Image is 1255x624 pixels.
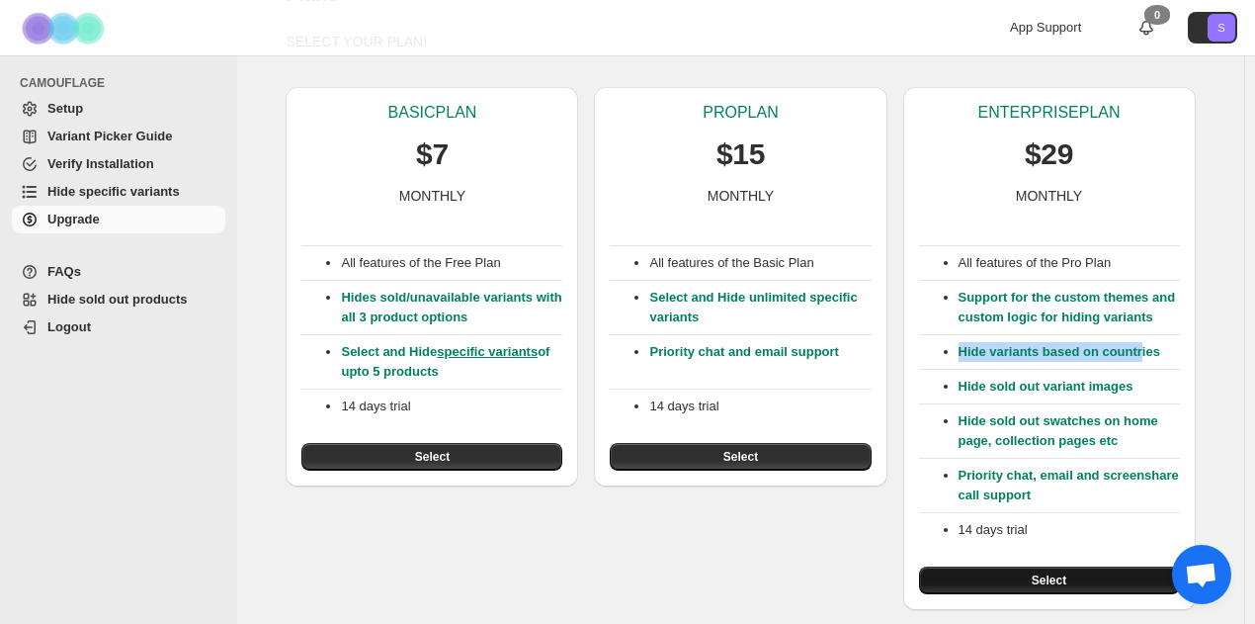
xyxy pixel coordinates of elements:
span: Hide specific variants [47,184,180,199]
p: Select and Hide of upto 5 products [341,342,562,382]
span: FAQs [47,264,81,279]
p: Select and Hide unlimited specific variants [649,288,871,327]
span: App Support [1010,20,1081,35]
span: CAMOUFLAGE [20,75,227,91]
span: Variant Picker Guide [47,129,172,143]
p: $29 [1025,134,1073,174]
span: Logout [47,319,91,334]
p: 14 days trial [649,397,871,416]
button: Avatar with initials S [1188,12,1237,44]
span: Upgrade [47,212,100,226]
span: Hide sold out products [47,292,188,307]
p: PRO PLAN [703,103,778,123]
p: MONTHLY [1016,186,1082,206]
div: Open chat [1172,545,1231,604]
p: $15 [716,134,765,174]
p: 14 days trial [959,520,1180,540]
p: Hide sold out variant images [959,377,1180,397]
p: Support for the custom themes and custom logic for hiding variants [959,288,1180,327]
p: All features of the Free Plan [341,253,562,273]
span: Avatar with initials S [1208,14,1235,42]
a: 0 [1136,18,1156,38]
p: Hide sold out swatches on home page, collection pages etc [959,411,1180,451]
a: Variant Picker Guide [12,123,225,150]
p: MONTHLY [399,186,465,206]
p: All features of the Basic Plan [649,253,871,273]
span: Setup [47,101,83,116]
a: Hide sold out products [12,286,225,313]
a: Verify Installation [12,150,225,178]
p: 14 days trial [341,397,562,416]
span: Select [1032,573,1066,588]
button: Select [301,443,562,471]
p: $7 [416,134,449,174]
p: Priority chat and email support [649,342,871,382]
p: Priority chat, email and screenshare call support [959,466,1180,505]
a: Setup [12,95,225,123]
p: Hides sold/unavailable variants with all 3 product options [341,288,562,327]
div: 0 [1144,5,1170,25]
p: MONTHLY [708,186,774,206]
a: specific variants [437,344,538,359]
p: All features of the Pro Plan [959,253,1180,273]
a: FAQs [12,258,225,286]
a: Logout [12,313,225,341]
button: Select [610,443,871,471]
span: Select [415,449,450,465]
a: Upgrade [12,206,225,233]
p: Hide variants based on countries [959,342,1180,362]
a: Hide specific variants [12,178,225,206]
img: Camouflage [16,1,115,55]
span: Verify Installation [47,156,154,171]
text: S [1217,22,1224,34]
span: Select [723,449,758,465]
button: Select [919,567,1180,594]
p: ENTERPRISE PLAN [977,103,1120,123]
p: BASIC PLAN [388,103,477,123]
